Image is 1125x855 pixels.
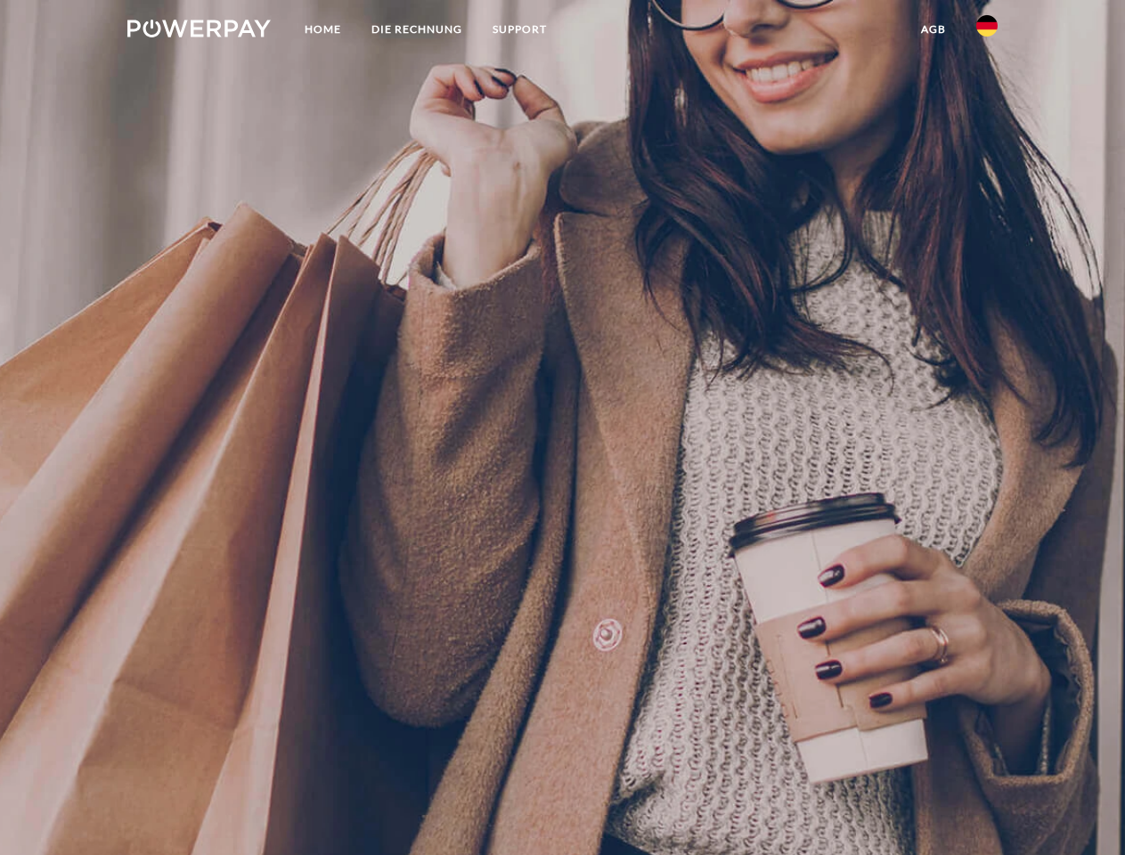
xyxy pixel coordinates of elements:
[477,13,562,45] a: SUPPORT
[356,13,477,45] a: DIE RECHNUNG
[127,20,271,37] img: logo-powerpay-white.svg
[906,13,961,45] a: agb
[976,15,998,37] img: de
[289,13,356,45] a: Home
